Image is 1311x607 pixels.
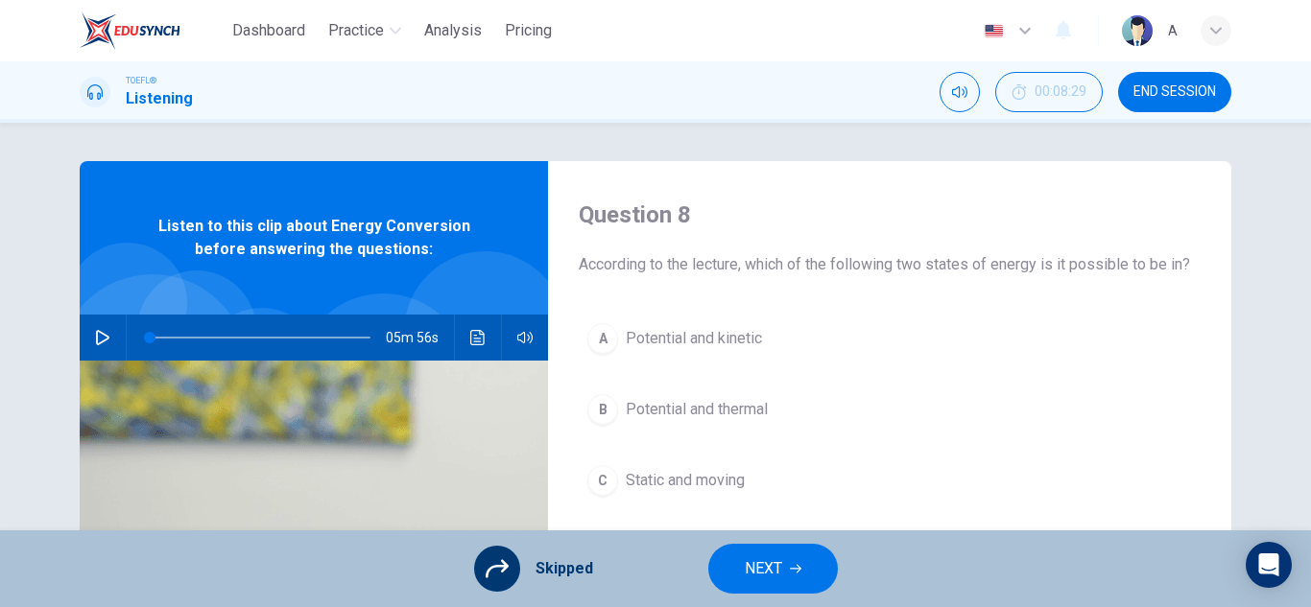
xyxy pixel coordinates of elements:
span: Listen to this clip about Energy Conversion before answering the questions: [142,215,486,261]
h1: Listening [126,87,193,110]
a: EduSynch logo [80,12,225,50]
button: Dashboard [225,13,313,48]
button: END SESSION [1118,72,1231,112]
span: 05m 56s [386,315,454,361]
button: Practice [321,13,409,48]
img: EduSynch logo [80,12,180,50]
button: NEXT [708,544,838,594]
img: en [982,24,1006,38]
div: Mute [940,72,980,112]
span: Analysis [424,19,482,42]
span: END SESSION [1133,84,1216,100]
span: Practice [328,19,384,42]
span: According to the lecture, which of the following two states of energy is it possible to be in? [579,253,1201,276]
img: Profile picture [1122,15,1153,46]
div: Open Intercom Messenger [1246,542,1292,588]
span: NEXT [745,555,782,582]
h4: Question 8 [579,199,1201,230]
button: Pricing [497,13,560,48]
button: Click to see the audio transcription [463,315,493,361]
div: A [1168,19,1178,42]
div: Hide [995,72,1103,112]
span: Dashboard [232,19,305,42]
span: TOEFL® [126,74,156,87]
button: 00:08:29 [995,72,1103,112]
span: Skipped [536,557,593,580]
button: Analysis [417,13,489,48]
span: Pricing [505,19,552,42]
span: 00:08:29 [1035,84,1086,100]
